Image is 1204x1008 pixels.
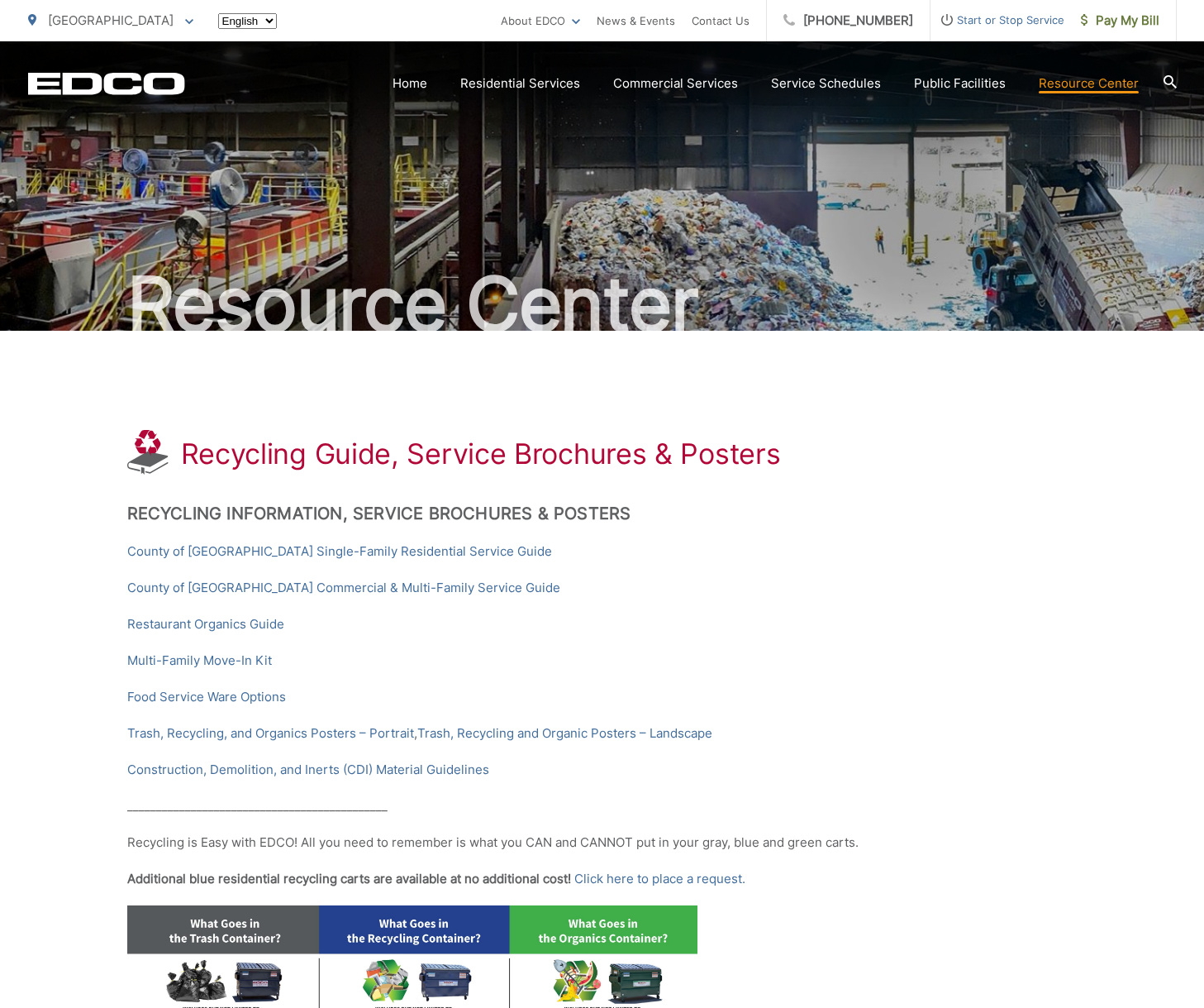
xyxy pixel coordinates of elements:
[771,74,881,93] a: Service Schedules
[28,72,185,95] a: EDCD logo. Return to the homepage.
[613,74,738,93] a: Commercial Services
[417,724,712,743] a: Trash, Recycling and Organic Posters – Landscape
[127,760,489,780] a: Construction, Demolition, and Inerts (CDI) Material Guidelines
[127,724,414,743] a: Trash, Recycling, and Organics Posters – Portrait
[127,796,1078,816] p: _____________________________________________
[127,724,1078,743] p: ,
[501,11,580,31] a: About EDCO
[127,833,1078,853] p: Recycling is Easy with EDCO! All you need to remember is what you CAN and CANNOT put in your gray...
[597,11,675,31] a: News & Events
[28,263,1177,346] h2: Resource Center
[574,869,745,889] a: Click here to place a request.
[692,11,750,31] a: Contact Us
[127,651,272,671] a: Multi-Family Move-In Kit
[393,74,427,93] a: Home
[181,437,781,471] h1: Recycling Guide, Service Brochures & Posters
[127,578,560,598] a: County of [GEOGRAPHIC_DATA] Commercial & Multi-Family Service Guide
[1039,74,1139,93] a: Resource Center
[914,74,1006,93] a: Public Facilities
[127,687,286,707] a: Food Service Ware Options
[127,504,1078,523] h2: Recycling Information, Service Brochures & Posters
[218,13,277,29] select: Select a language
[48,12,174,28] span: [GEOGRAPHIC_DATA]
[127,871,571,886] strong: Additional blue residential recycling carts are available at no additional cost!
[460,74,580,93] a: Residential Services
[127,614,284,634] a: Restaurant Organics Guide
[1081,11,1159,31] span: Pay My Bill
[127,542,552,561] a: County of [GEOGRAPHIC_DATA] Single-Family Residential Service Guide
